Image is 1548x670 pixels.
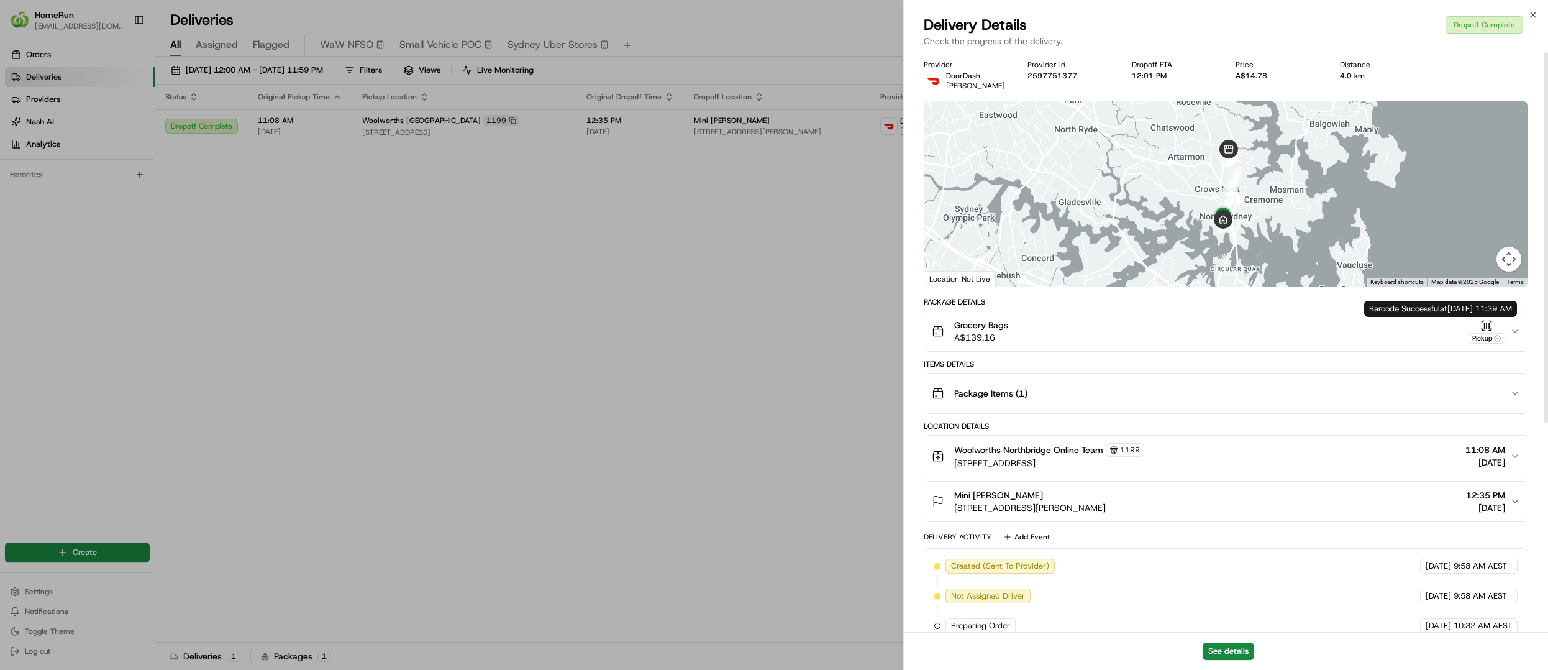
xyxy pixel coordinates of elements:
[1468,333,1505,344] div: Pickup
[1466,502,1505,514] span: [DATE]
[954,387,1027,400] span: Package Items ( 1 )
[1027,71,1077,81] button: 2597751377
[1426,590,1451,602] span: [DATE]
[954,444,1103,456] span: Woolworths Northbridge Online Team
[1454,590,1507,602] span: 9:58 AM AEST
[1236,71,1320,81] div: A$14.78
[1220,172,1244,195] div: 15
[1220,169,1244,193] div: 14
[1340,71,1424,81] div: 4.0 km
[924,311,1528,351] button: Grocery BagsA$139.16Pickup
[954,457,1144,469] span: [STREET_ADDRESS]
[1216,191,1240,215] div: 17
[927,270,968,287] a: Open this area in Google Maps (opens a new window)
[999,530,1054,544] button: Add Event
[951,561,1049,572] span: Created (Sent To Provider)
[1454,561,1507,572] span: 9:58 AM AEST
[924,532,991,542] div: Delivery Activity
[1426,620,1451,631] span: [DATE]
[1216,187,1240,211] div: 3
[1468,319,1505,344] button: Pickup
[1506,278,1524,285] a: Terms (opens in new tab)
[1236,60,1320,70] div: Price
[1370,278,1424,287] button: Keyboard shortcuts
[1466,489,1505,502] span: 12:35 PM
[924,297,1528,307] div: Package Details
[924,60,1008,70] div: Provider
[1203,643,1254,660] button: See details
[1496,247,1521,272] button: Map camera controls
[954,319,1008,331] span: Grocery Bags
[1218,179,1242,203] div: 4
[927,270,968,287] img: Google
[1218,183,1241,206] div: 16
[1465,456,1505,469] span: [DATE]
[954,331,1008,344] span: A$139.16
[1454,620,1512,631] span: 10:32 AM AEST
[924,374,1528,413] button: Package Items (1)
[1440,303,1512,314] span: at [DATE] 11:39 AM
[924,359,1528,369] div: Items Details
[924,421,1528,431] div: Location Details
[1214,187,1238,211] div: 1
[954,489,1043,502] span: Mini [PERSON_NAME]
[1465,444,1505,456] span: 11:08 AM
[946,81,1005,91] span: [PERSON_NAME]
[954,502,1106,514] span: [STREET_ADDRESS][PERSON_NAME]
[1027,60,1112,70] div: Provider Id
[924,271,996,287] div: Location Not Live
[1364,301,1517,317] div: Barcode Successful
[924,35,1528,47] p: Check the progress of the delivery.
[1120,445,1140,455] span: 1199
[1426,561,1451,572] span: [DATE]
[1340,60,1424,70] div: Distance
[1132,60,1216,70] div: Dropoff ETA
[946,71,980,81] span: DoorDash
[924,482,1528,521] button: Mini [PERSON_NAME][STREET_ADDRESS][PERSON_NAME]12:35 PM[DATE]
[1431,278,1499,285] span: Map data ©2025 Google
[924,15,1027,35] span: Delivery Details
[951,620,1010,631] span: Preparing Order
[951,590,1025,602] span: Not Assigned Driver
[924,71,944,91] img: doordash_logo_v2.png
[1132,71,1216,81] div: 12:01 PM
[924,436,1528,477] button: Woolworths Northbridge Online Team1199[STREET_ADDRESS]11:08 AM[DATE]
